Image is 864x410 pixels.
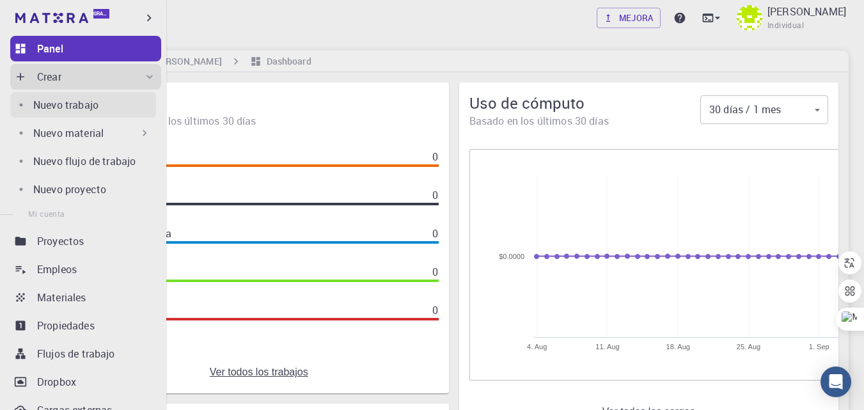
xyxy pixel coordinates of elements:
a: Materiales [10,285,161,310]
tspan: 25. Aug [736,343,760,351]
font: Empleos [37,262,77,276]
tspan: 18. Aug [666,343,689,351]
a: Empleos [10,256,161,282]
a: Proyectos [10,228,161,254]
font: Individual [767,20,804,30]
font: Mi cuenta [28,209,65,219]
tspan: 11. Aug [595,343,619,351]
img: MAYRA ALEJANDRA FRANCO MURCIA [737,5,762,31]
font: Proyectos [37,234,84,248]
font: 0 [432,265,438,279]
a: Panel [10,36,161,61]
font: Nuevo material [33,126,104,140]
text: $0.0000 [499,253,524,260]
h6: Dashboard [262,54,311,68]
font: Ver todos los trabajos [210,367,308,377]
font: Nuevo flujo de trabajo [33,154,136,168]
font: Crear [37,70,61,84]
font: [PERSON_NAME] [767,4,846,19]
nav: migaja de pan [64,54,314,68]
tspan: 1. Sep [808,343,829,351]
a: Dropbox [10,369,161,395]
font: Materiales [37,290,86,304]
a: Flujos de trabajo [10,341,161,367]
font: Mejora [619,12,654,24]
div: Abrir Intercom Messenger [821,367,851,397]
a: Nuevo trabajo [10,92,156,118]
font: Basado en los últimos 30 días [469,114,609,128]
font: 0 [432,188,438,202]
font: Apoyo [36,9,72,20]
font: 0 empleos durante los últimos 30 días [79,114,256,128]
font: 0 [432,303,438,317]
div: Nuevo material [10,120,156,146]
font: Nuevo proyecto [33,182,106,196]
img: logo [15,13,88,23]
tspan: 4. Aug [527,343,547,351]
a: Ver todos los trabajos [210,367,308,378]
font: Flujos de trabajo [37,347,115,361]
div: Crear [10,64,161,90]
font: Dropbox [37,375,76,389]
font: 30 días / 1 mes [709,102,781,116]
font: Panel [37,42,63,56]
a: Nuevo proyecto [10,177,156,202]
font: 0 [432,226,438,240]
a: Nuevo flujo de trabajo [10,148,156,174]
font: Uso de cómputo [469,93,585,113]
font: 0 [432,150,438,164]
a: Mejora [597,8,661,28]
font: Nuevo trabajo [33,98,98,112]
font: Propiedades [37,319,95,333]
h6: [PERSON_NAME] [146,54,221,68]
a: Propiedades [10,313,161,338]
